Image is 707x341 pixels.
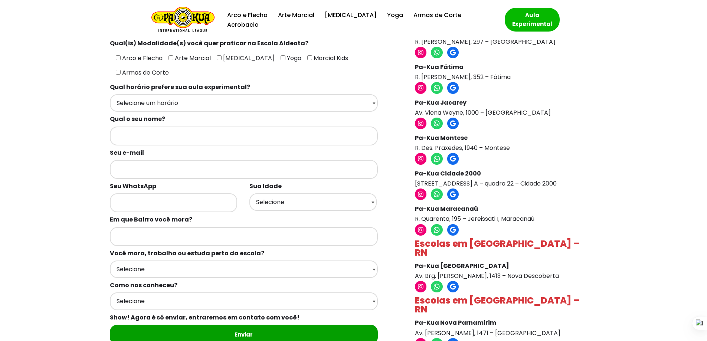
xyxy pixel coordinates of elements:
[312,54,348,62] span: Marcial Kids
[226,10,494,30] div: Menu primário
[168,55,173,60] input: Arte Marcial
[505,8,560,32] a: Aula Experimental
[307,55,312,60] input: Marcial Kids
[415,318,496,327] strong: Pa-Kua Nova Parnamirim
[110,148,144,157] b: Seu e-mail
[217,55,222,60] input: [MEDICAL_DATA]
[249,182,282,190] b: Sua Idade
[110,249,264,258] b: Você mora, trabalha ou estuda perto da escola?
[413,10,461,20] a: Armas de Corte
[415,63,464,71] strong: Pa-Kua Fátima
[415,133,593,153] p: R. Des. Praxedes, 1940 – Montese
[415,98,593,118] p: Av. Viena Weyne, 1000 – [GEOGRAPHIC_DATA]
[285,54,301,62] span: Yoga
[222,54,275,62] span: [MEDICAL_DATA]
[415,296,593,314] h4: Escolas em [GEOGRAPHIC_DATA] – RN
[227,20,259,30] a: Acrobacia
[121,68,169,77] span: Armas de Corte
[415,261,593,281] p: Av. Brg. [PERSON_NAME], 1413 – Nova Descoberta
[415,318,593,338] p: Av. [PERSON_NAME], 1471 – [GEOGRAPHIC_DATA]
[121,54,163,62] span: Arco e Flecha
[110,313,300,322] b: Show! Agora é só enviar, entraremos em contato com você!
[415,204,593,224] p: R. Quarenta, 195 – Jereissati I, Maracanaú
[110,281,177,289] b: Como nos conheceu?
[116,55,121,60] input: Arco e Flecha
[415,98,467,107] strong: Pa-Kua Jacarey
[387,10,403,20] a: Yoga
[116,70,121,75] input: Armas de Corte
[415,168,593,188] p: [STREET_ADDRESS] A – quadra 22 – Cidade 2000
[415,169,481,178] strong: Pa-Kua Cidade 2000
[415,134,468,142] strong: Pa-Kua Montese
[415,239,593,257] h4: Escolas em [GEOGRAPHIC_DATA] – RN
[110,215,192,224] b: Em que Bairro você mora?
[325,10,377,20] a: [MEDICAL_DATA]
[110,39,308,47] b: Qual(is) Modalidade(s) você quer praticar na Escola Aldeota?
[278,10,314,20] a: Arte Marcial
[173,54,211,62] span: Arte Marcial
[415,204,478,213] strong: Pa-Kua Maracanaú
[281,55,285,60] input: Yoga
[148,7,215,33] a: Escola de Conhecimentos Orientais Pa-Kua Uma escola para toda família
[415,62,593,82] p: R. [PERSON_NAME], 352 – Fátima
[110,115,165,123] b: Qual o seu nome?
[110,83,250,91] b: Qual horário prefere sua aula experimental?
[415,262,509,270] strong: Pa-Kua [GEOGRAPHIC_DATA]
[110,182,156,190] b: Seu WhatsApp
[227,10,268,20] a: Arco e Flecha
